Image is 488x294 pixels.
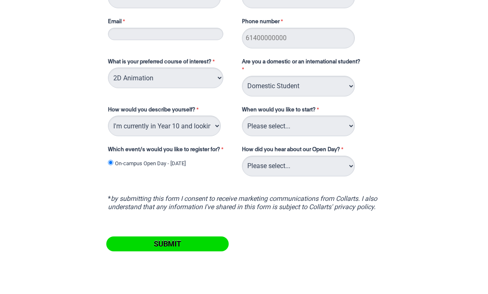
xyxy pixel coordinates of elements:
[242,28,355,49] input: Phone number
[108,116,221,137] select: How would you describe yourself?
[108,146,234,156] label: Which event/s would you like to register for?
[108,106,234,116] label: How would you describe yourself?
[108,195,377,211] i: by submitting this form I consent to receive marketing communications from Collarts. I also under...
[242,60,360,65] span: Are you a domestic or an international student?
[242,76,355,97] select: Are you a domestic or an international student?
[108,28,223,41] input: Email
[242,106,373,116] label: When would you like to start?
[242,116,355,137] select: When would you like to start?
[108,68,223,89] select: What is your preferred course of interest?
[242,146,345,156] label: How did you hear about our Open Day?
[108,18,234,28] label: Email
[115,160,186,168] label: On-campus Open Day - [DATE]
[106,237,229,252] input: Submit
[242,18,285,28] label: Phone number
[108,58,234,68] label: What is your preferred course of interest?
[242,156,355,177] select: How did you hear about our Open Day?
